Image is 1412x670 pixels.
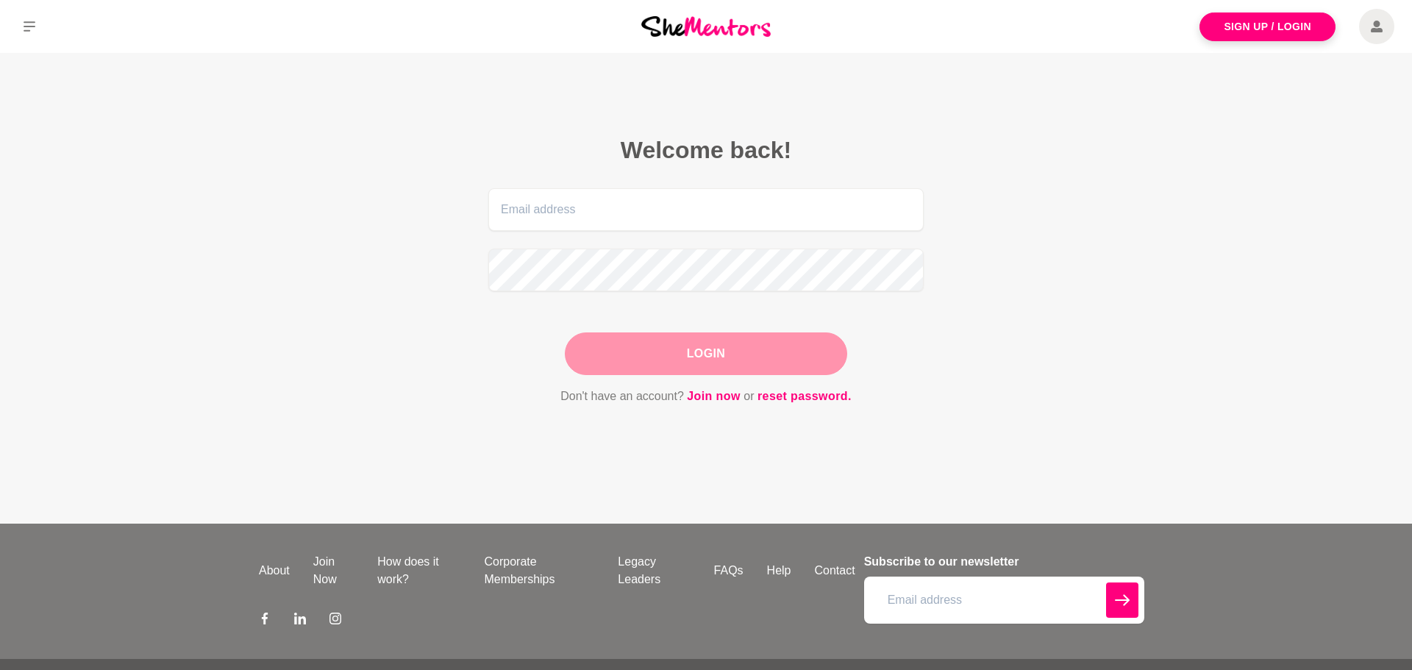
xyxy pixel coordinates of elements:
[641,16,771,36] img: She Mentors Logo
[1199,13,1336,41] a: Sign Up / Login
[488,188,924,231] input: Email address
[757,387,852,406] a: reset password.
[702,562,755,580] a: FAQs
[488,387,924,406] p: Don't have an account? or
[606,553,702,588] a: Legacy Leaders
[472,553,606,588] a: Corporate Memberships
[864,577,1144,624] input: Email address
[247,562,302,580] a: About
[488,135,924,165] h2: Welcome back!
[302,553,366,588] a: Join Now
[864,553,1144,571] h4: Subscribe to our newsletter
[259,612,271,630] a: Facebook
[687,387,741,406] a: Join now
[366,553,472,588] a: How does it work?
[755,562,803,580] a: Help
[294,612,306,630] a: LinkedIn
[329,612,341,630] a: Instagram
[803,562,867,580] a: Contact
